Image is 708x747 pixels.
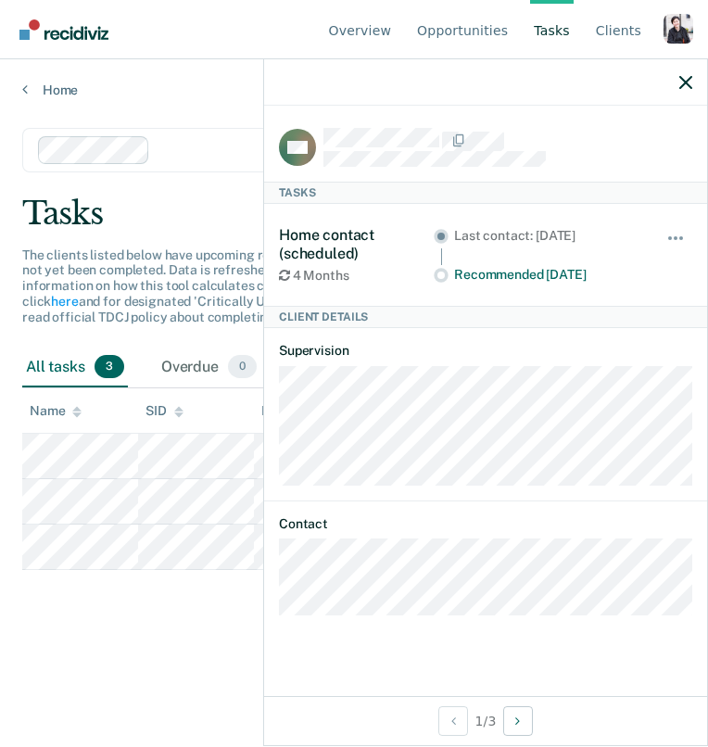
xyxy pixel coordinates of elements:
div: Tasks [22,195,686,233]
div: 4 Months [279,268,434,284]
button: Profile dropdown button [664,14,693,44]
span: 3 [95,355,124,379]
span: 0 [228,355,257,379]
a: Home [22,82,686,98]
div: Frequency [261,403,325,419]
span: The clients listed below have upcoming requirements due this month that have not yet been complet... [22,247,487,324]
div: Last contact: [DATE] [454,228,640,244]
div: Overdue [158,348,260,388]
button: Previous Client [438,706,468,736]
dt: Supervision [279,343,692,359]
div: Tasks [264,182,707,204]
a: here [51,294,78,309]
div: SID [145,403,183,419]
div: All tasks [22,348,128,388]
button: Next Client [503,706,533,736]
div: Home contact (scheduled) [279,226,434,261]
div: Recommended [DATE] [454,267,640,283]
dt: Contact [279,516,692,532]
div: Client Details [264,306,707,328]
img: Recidiviz [19,19,108,40]
div: Name [30,403,82,419]
div: 1 / 3 [264,696,707,745]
